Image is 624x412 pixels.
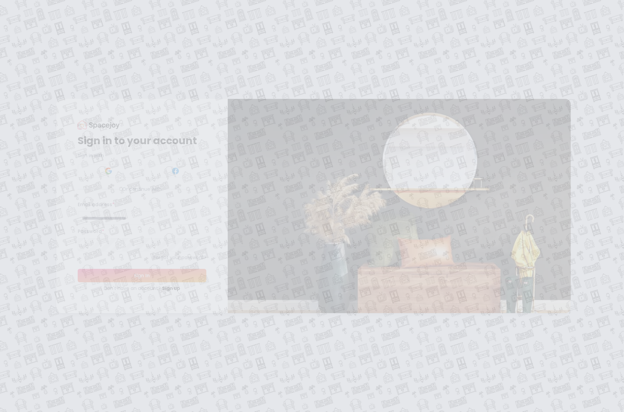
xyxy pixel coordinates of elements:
a: Forgot your password? [77,254,206,261]
img: Google signin [104,167,112,175]
img: Spacejoy Logo [77,120,119,129]
button: Sign In [77,269,206,282]
img: banner [227,99,570,313]
label: Email address [77,201,114,208]
img: Facebook signin [171,167,179,175]
h1: Sign in to your account [77,135,206,147]
div: Don't have an account? [77,285,206,292]
label: Password [77,228,104,235]
a: Sign up [162,285,180,292]
span: Or continue with [120,186,164,192]
p: Sign in with [77,152,206,159]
